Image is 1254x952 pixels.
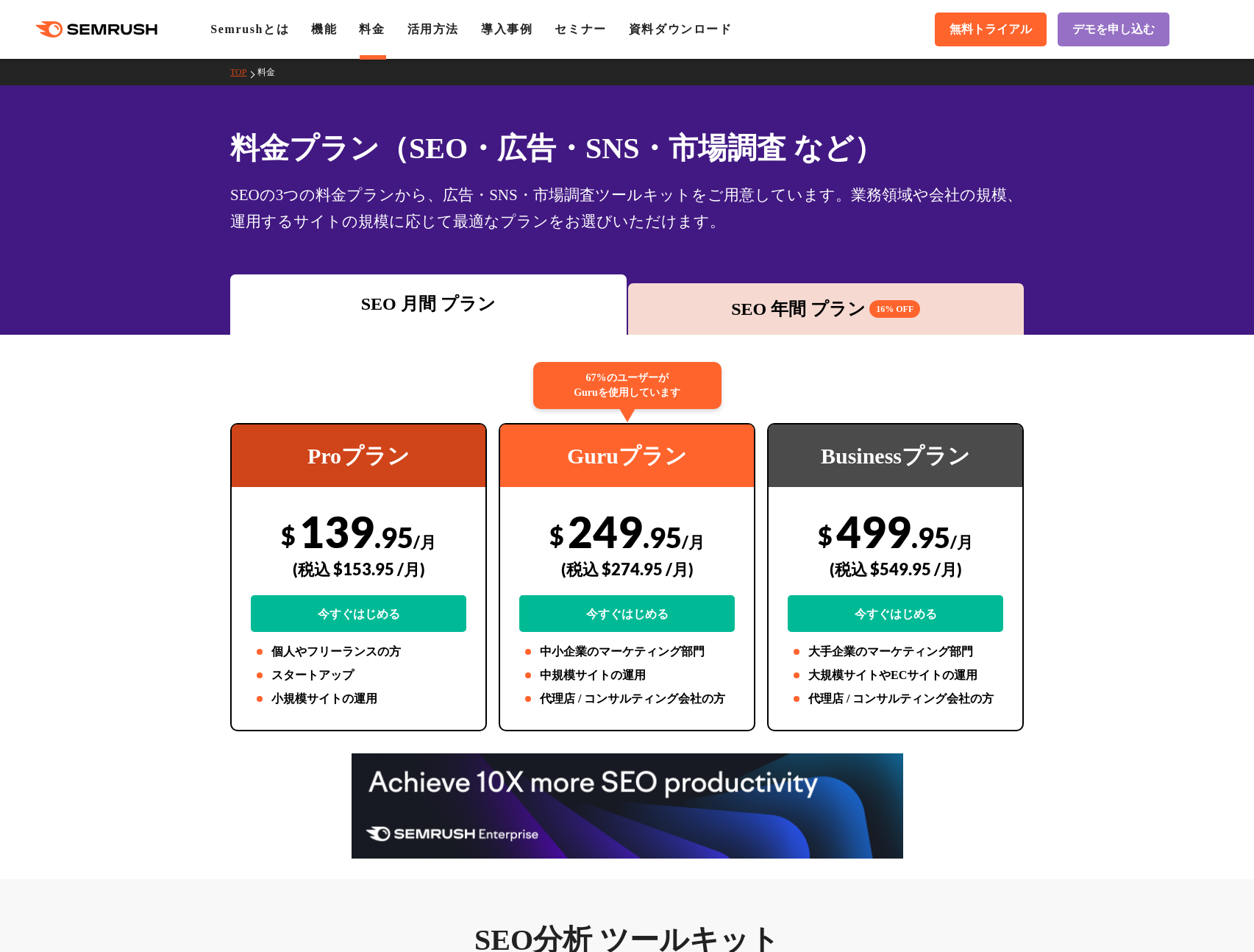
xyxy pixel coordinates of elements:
[230,127,1024,170] h1: 料金プラン（SEO・広告・SNS・市場調査 など）
[251,505,466,632] div: 139
[374,520,413,554] span: .95
[911,520,950,554] span: .95
[210,23,289,35] a: Semrushとは
[251,690,466,708] li: 小規模サイトの運用
[481,23,532,35] a: 導入事例
[788,667,1003,684] li: 大規模サイトやECサイトの運用
[533,362,722,409] div: 67%のユーザーが Guruを使用しています
[232,425,485,487] div: Proプラン
[788,690,1003,708] li: 代理店 / コンサルティング会社の方
[788,595,1003,632] a: 今すぐはじめる
[500,425,754,487] div: Guruプラン
[519,543,735,595] div: (税込 $274.95 /月)
[407,23,459,35] a: 活用方法
[251,543,466,595] div: (税込 $153.95 /月)
[549,520,564,550] span: $
[519,690,735,708] li: 代理店 / コンサルティング会社の方
[519,643,735,661] li: 中小企業のマーケティング部門
[788,505,1003,632] div: 499
[769,425,1022,487] div: Businessプラン
[950,532,973,552] span: /月
[818,520,833,550] span: $
[238,291,619,317] div: SEO 月間 プラン
[788,643,1003,661] li: 大手企業のマーケティング部門
[311,23,337,35] a: 機能
[788,543,1003,595] div: (税込 $549.95 /月)
[869,300,920,318] span: 16% OFF
[359,23,385,35] a: 料金
[1072,22,1155,38] span: デモを申し込む
[230,67,257,77] a: TOP
[281,520,296,550] span: $
[230,182,1024,235] div: SEOの3つの料金プランから、広告・SNS・市場調査ツールキットをご用意しています。業務領域や会社の規模、運用するサイトの規模に応じて最適なプランをお選びいただけます。
[555,23,606,35] a: セミナー
[643,520,682,554] span: .95
[1058,13,1169,46] a: デモを申し込む
[950,22,1032,38] span: 無料トライアル
[935,13,1047,46] a: 無料トライアル
[635,296,1017,322] div: SEO 年間 プラン
[251,643,466,661] li: 個人やフリーランスの方
[519,505,735,632] div: 249
[251,667,466,684] li: スタートアップ
[682,532,705,552] span: /月
[413,532,436,552] span: /月
[251,595,466,632] a: 今すぐはじめる
[519,667,735,684] li: 中規模サイトの運用
[519,595,735,632] a: 今すぐはじめる
[629,23,733,35] a: 資料ダウンロード
[257,67,286,77] a: 料金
